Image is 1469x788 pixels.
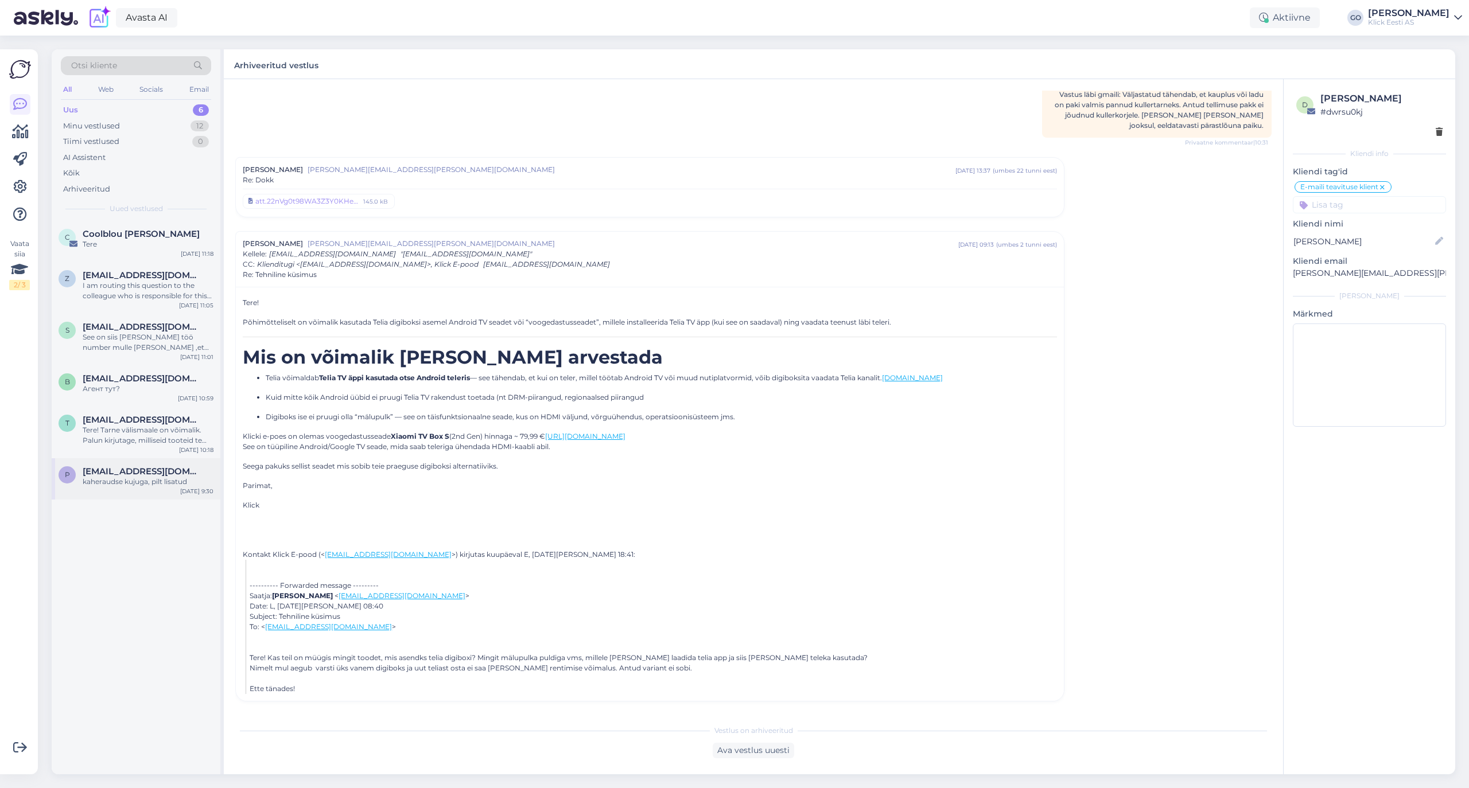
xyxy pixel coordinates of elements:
[65,233,70,241] span: C
[1368,9,1462,27] a: [PERSON_NAME]Klick Eesti AS
[391,432,449,440] strong: Xiaomi TV Box S
[187,82,211,97] div: Email
[243,346,1057,368] h2: Mis on võimalik [PERSON_NAME] arvestada
[63,136,119,147] div: Tiimi vestlused
[96,82,116,97] div: Web
[83,280,213,301] div: I am routing this question to the colleague who is responsible for this topic. The reply might ta...
[193,104,209,116] div: 6
[265,622,392,631] a: [EMAIL_ADDRESS][DOMAIN_NAME]
[83,384,213,394] div: Агент тут?
[325,550,452,559] a: [EMAIL_ADDRESS][DOMAIN_NAME]
[63,184,110,195] div: Arhiveeritud
[1368,9,1449,18] div: [PERSON_NAME]
[1293,255,1446,267] p: Kliendi email
[61,82,74,97] div: All
[308,239,958,249] span: [PERSON_NAME][EMAIL_ADDRESS][PERSON_NAME][DOMAIN_NAME]
[993,166,1057,175] div: ( umbes 22 tunni eest )
[181,249,213,258] div: [DATE] 11:18
[1293,291,1446,301] div: [PERSON_NAME]
[250,580,1056,632] div: ---------- Forwarded message --------- Saatja: Date: L, [DATE][PERSON_NAME] 08:40 Subject: Tehnil...
[339,591,465,600] a: [EMAIL_ADDRESS][DOMAIN_NAME]
[234,56,318,72] label: Arhiveeritud vestlus
[179,446,213,454] div: [DATE] 10:18
[116,8,177,28] a: Avasta AI
[401,249,532,258] span: "[EMAIL_ADDRESS][DOMAIN_NAME]"
[958,240,994,249] div: [DATE] 09:13
[882,373,943,382] a: [DOMAIN_NAME]
[83,425,213,446] div: Tere! Tarne välismaale on võimalik. Palun kirjutage, milliseid tooteid te soovite ning mis aadres...
[1293,267,1446,279] p: [PERSON_NAME][EMAIL_ADDRESS][PERSON_NAME][DOMAIN_NAME]
[1320,92,1443,106] div: [PERSON_NAME]
[83,415,202,425] span: tar-mo@hotmail.com
[65,274,69,283] span: Z
[266,373,1057,383] p: Telia võimaldab — see tähendab, et kui on teler, millel töötab Android TV või muud nutiplatvormid...
[714,725,793,736] span: Vestlus on arhiveeritud
[1293,166,1446,178] p: Kliendi tag'id
[545,432,625,440] a: [URL][DOMAIN_NAME]
[243,298,1057,308] p: Tere!
[9,239,30,290] div: Vaata siia
[1250,7,1320,28] div: Aktiivne
[63,120,120,132] div: Minu vestlused
[1347,10,1363,26] div: GO
[83,270,202,280] span: Zarinsandra@gmail.com
[243,500,1057,510] p: Klick
[1293,196,1446,213] input: Lisa tag
[243,317,1057,327] p: Põhimõtteliselt on võimalik kasutada Telia digiboksi asemel Android TV seadet või “voogedastussea...
[243,249,267,258] span: Kellele :
[269,249,396,258] span: [EMAIL_ADDRESS][DOMAIN_NAME]
[1302,100,1308,109] span: d
[9,58,31,80] img: Askly Logo
[71,60,117,72] span: Otsi kliente
[65,377,70,386] span: b
[65,419,69,427] span: t
[955,166,990,175] div: [DATE] 13:37
[65,326,69,334] span: S
[243,260,255,268] span: CC :
[996,240,1057,249] div: ( umbes 2 tunni eest )
[243,481,1057,491] p: Parimat,
[483,260,610,268] span: [EMAIL_ADDRESS][DOMAIN_NAME]
[243,431,1057,452] p: Klicki e-poes on olemas voogedastusseade (2nd Gen) hinnaga ~ 79,99 € See on tüüpiline Android/Goo...
[1293,235,1433,248] input: Lisa nimi
[179,301,213,310] div: [DATE] 11:05
[9,280,30,290] div: 2 / 3
[1293,308,1446,320] p: Märkmed
[65,470,70,479] span: p
[335,591,469,600] span: < >
[83,477,213,487] div: kaheraudse kujuga, pilt lisatud
[243,175,274,185] span: Re: Dokk
[63,152,106,163] div: AI Assistent
[83,373,202,384] span: black-cost93@bk.ru
[713,743,794,758] div: Ava vestlus uuesti
[243,549,1057,560] div: Kontakt Klick E-pood (< >) kirjutas kuupäeval E, [DATE][PERSON_NAME] 18:41:
[255,196,360,206] div: att.22nVg0t98WA3Z3Y0KHeK9px97uySym5Qs_s12QJFaPI.jpeg
[110,204,163,214] span: Uued vestlused
[83,466,202,477] span: pusspeeter@gmail.com
[243,461,1057,471] p: Seega pakuks sellist seadet mis sobib teie praeguse digiboksi alternatiiviks.
[250,684,1056,694] div: Ette tänades!
[1293,218,1446,230] p: Kliendi nimi
[266,412,1057,422] li: Digiboks ise ei pruugi olla “mälupulk” — see on täisfunktsionaalne seade, kus on HDMI väljund, võ...
[250,663,1056,673] div: Nimelt mul aegub varsti üks vanem digiboks ja uut teliast osta ei saa [PERSON_NAME] rentimise või...
[243,239,303,249] span: [PERSON_NAME]
[87,6,111,30] img: explore-ai
[1185,138,1268,147] span: Privaatne kommentaar | 10:31
[63,167,80,179] div: Kõik
[178,394,213,403] div: [DATE] 10:59
[362,196,389,206] div: 145.0 kB
[83,229,200,239] span: Coolblou Alex
[180,353,213,361] div: [DATE] 11:01
[1320,106,1443,118] div: # dwrsu0kj
[243,165,303,175] span: [PERSON_NAME]
[243,270,317,280] span: Re: Tehniline küsimus
[1300,184,1378,190] span: E-maili teavituse klient
[180,487,213,496] div: [DATE] 9:30
[137,82,165,97] div: Socials
[83,322,202,332] span: Sarevarmin113@gmail.com
[257,260,479,268] span: Klienditugi <[EMAIL_ADDRESS][DOMAIN_NAME]>, Klick E-pood
[63,104,78,116] div: Uus
[83,332,213,353] div: See on siis [PERSON_NAME] töö number mulle [PERSON_NAME] ,et toode on remondist tagasi [PERSON_NA...
[308,165,955,175] span: [PERSON_NAME][EMAIL_ADDRESS][PERSON_NAME][DOMAIN_NAME]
